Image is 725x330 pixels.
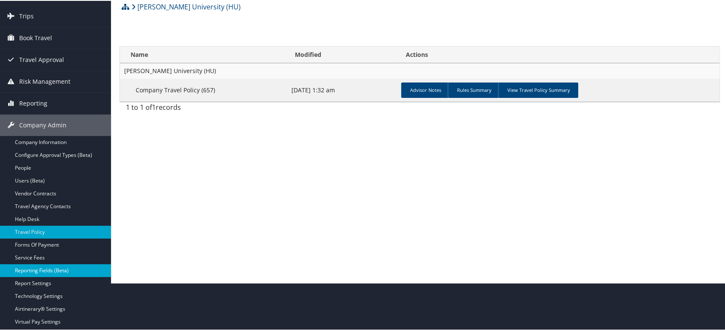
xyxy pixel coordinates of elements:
[19,114,67,135] span: Company Admin
[19,48,64,70] span: Travel Approval
[287,46,398,62] th: Modified: activate to sort column ascending
[401,82,449,97] a: Advisor Notes
[19,92,47,113] span: Reporting
[152,102,156,111] span: 1
[120,78,287,101] td: Company Travel Policy (657)
[498,82,578,97] a: View Travel Policy Summary
[287,78,398,101] td: [DATE] 1:32 am
[120,62,719,78] td: [PERSON_NAME] University (HU)
[120,46,287,62] th: Name: activate to sort column ascending
[126,101,263,116] div: 1 to 1 of records
[448,82,500,97] a: Rules Summary
[19,5,34,26] span: Trips
[19,70,70,91] span: Risk Management
[398,46,719,62] th: Actions
[19,27,52,48] span: Book Travel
